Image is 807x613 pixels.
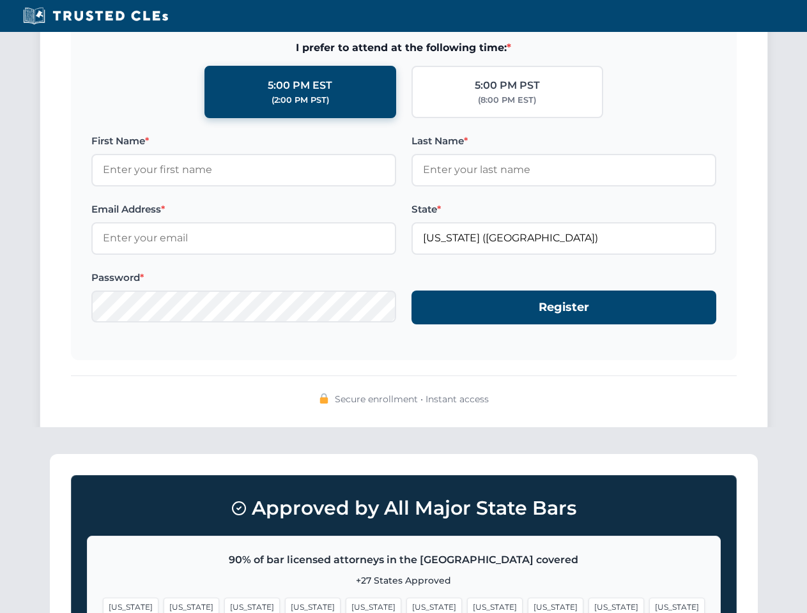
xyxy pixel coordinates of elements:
[19,6,172,26] img: Trusted CLEs
[411,154,716,186] input: Enter your last name
[103,552,705,568] p: 90% of bar licensed attorneys in the [GEOGRAPHIC_DATA] covered
[319,393,329,404] img: 🔒
[475,77,540,94] div: 5:00 PM PST
[103,573,705,587] p: +27 States Approved
[91,202,396,217] label: Email Address
[411,133,716,149] label: Last Name
[91,222,396,254] input: Enter your email
[87,491,721,526] h3: Approved by All Major State Bars
[91,270,396,285] label: Password
[268,77,332,94] div: 5:00 PM EST
[91,154,396,186] input: Enter your first name
[91,133,396,149] label: First Name
[478,94,536,107] div: (8:00 PM EST)
[91,40,716,56] span: I prefer to attend at the following time:
[411,222,716,254] input: Florida (FL)
[411,291,716,324] button: Register
[411,202,716,217] label: State
[272,94,329,107] div: (2:00 PM PST)
[335,392,489,406] span: Secure enrollment • Instant access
